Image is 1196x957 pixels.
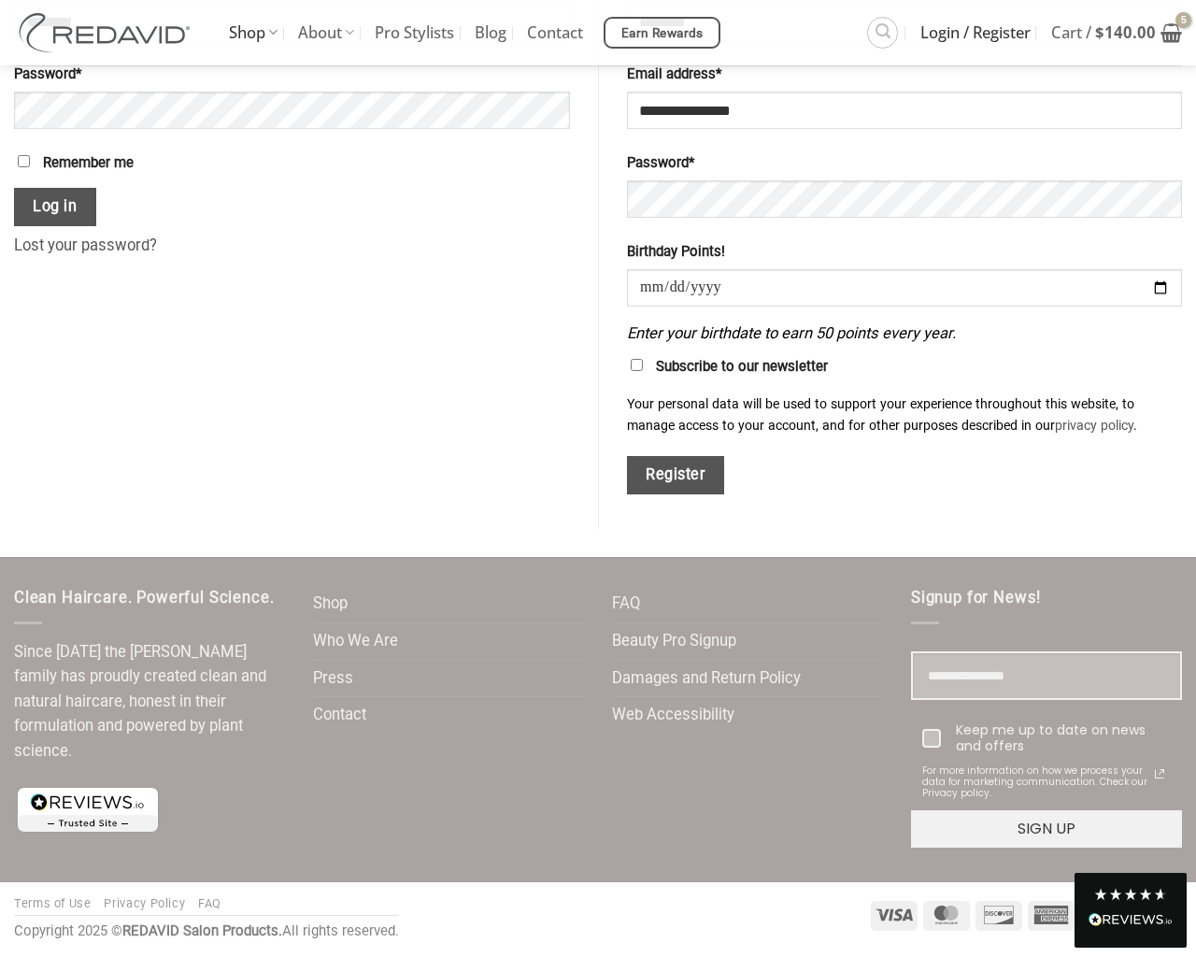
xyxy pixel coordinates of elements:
[868,898,1182,931] div: Payment icons
[1148,763,1171,785] svg: link icon
[18,155,30,167] input: Remember me
[911,589,1041,607] span: Signup for News!
[631,359,643,371] input: Subscribe to our newsletter
[1089,909,1173,934] div: Read All Reviews
[1095,21,1104,43] span: $
[627,152,1182,175] label: Password
[612,623,736,660] a: Beauty Pro Signup
[14,640,285,764] p: Since [DATE] the [PERSON_NAME] family has proudly created clean and natural haircare, honest in t...
[627,64,1182,86] label: Email address
[122,922,282,939] strong: REDAVID Salon Products.
[922,765,1148,799] span: For more information on how we process your data for marketing communication. Check our Privacy p...
[104,896,185,910] a: Privacy Policy
[1148,763,1171,785] a: Read our Privacy Policy
[911,810,1182,848] button: SIGN UP
[1075,873,1187,948] div: Read All Reviews
[627,456,724,494] button: Register
[14,589,274,607] span: Clean Haircare. Powerful Science.
[1051,9,1156,56] span: Cart /
[1089,913,1173,926] img: REVIEWS.io
[621,23,704,44] span: Earn Rewards
[867,17,898,48] a: Search
[14,13,201,52] img: REDAVID Salon Products | United States
[1093,887,1168,902] div: 4.8 Stars
[612,697,734,734] a: Web Accessibility
[612,586,640,622] a: FAQ
[920,9,1031,56] span: Login / Register
[198,896,221,910] a: FAQ
[1095,21,1156,43] bdi: 140.00
[43,154,134,171] span: Remember me
[911,651,1182,701] input: Email field
[14,64,570,86] label: Password
[313,697,366,734] a: Contact
[627,324,956,342] em: Enter your birthdate to earn 50 points every year.
[313,623,398,660] a: Who We Are
[14,921,399,943] div: Copyright 2025 © All rights reserved.
[1055,418,1133,433] a: privacy policy
[604,17,720,49] a: Earn Rewards
[627,241,1182,264] label: Birthday Points!
[956,722,1171,754] div: Keep me up to date on news and offers
[627,393,1182,436] p: Your personal data will be used to support your experience throughout this website, to manage acc...
[14,896,92,910] a: Terms of Use
[14,236,157,254] a: Lost your password?
[14,188,96,226] button: Log in
[313,586,348,622] a: Shop
[656,358,828,375] span: Subscribe to our newsletter
[313,661,353,697] a: Press
[612,661,801,697] a: Damages and Return Policy
[14,784,162,836] img: reviews-trust-logo-1.png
